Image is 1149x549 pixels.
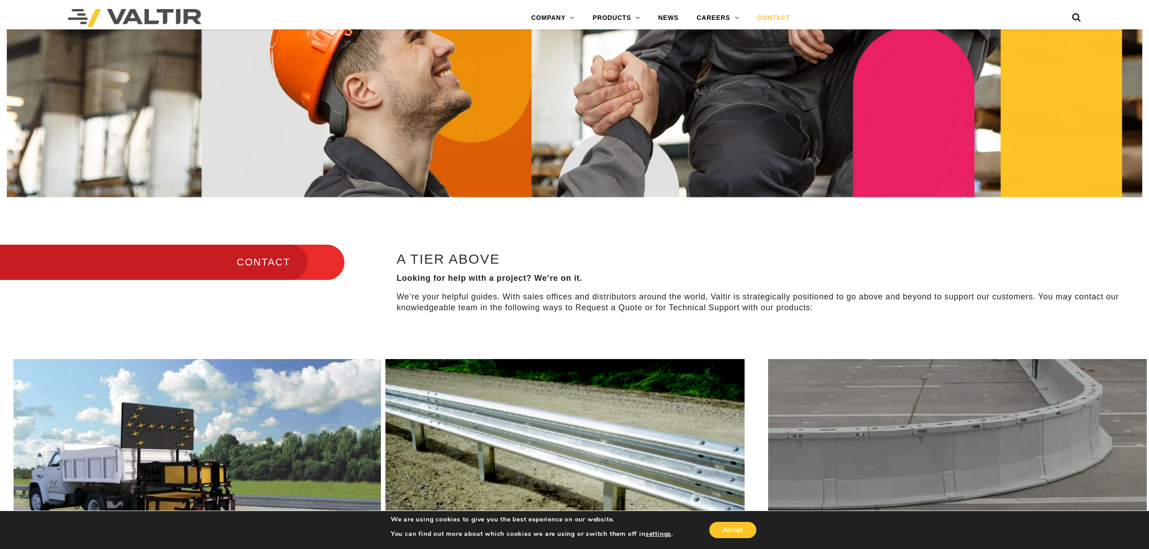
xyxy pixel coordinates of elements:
[649,9,688,27] a: NEWS
[584,9,649,27] a: PRODUCTS
[688,9,748,27] a: CAREERS
[522,9,584,27] a: COMPANY
[391,530,673,538] p: You can find out more about which cookies we are using or switch them off in .
[397,292,1125,313] p: We’re your helpful guides. With sales offices and distributors around the world, Valtir is strate...
[397,251,1125,266] h2: A TIER ABOVE
[646,530,671,538] button: settings
[748,9,799,27] a: CONTACT
[385,359,745,540] img: Guardrail Contact Us Page Image
[391,516,673,524] p: We are using cookies to give you the best experience on our website.
[397,274,583,283] strong: Looking for help with a project? We’re on it.
[68,9,201,27] img: Valtir
[709,522,756,538] button: Accept
[768,359,1147,548] img: Radius-Barrier-Section-Highwayguard3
